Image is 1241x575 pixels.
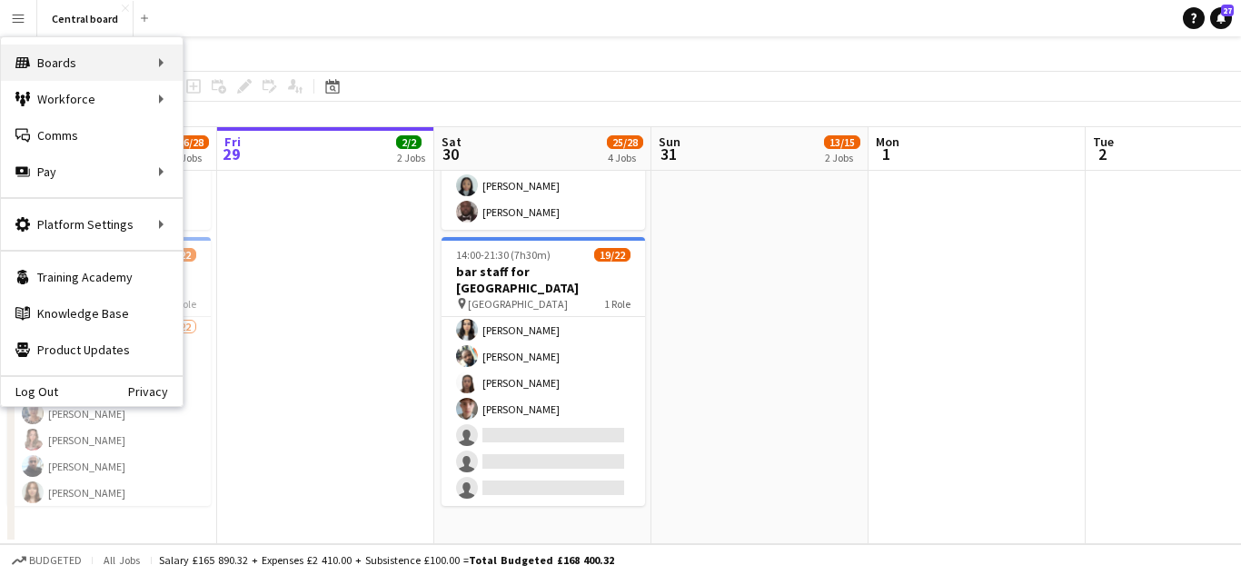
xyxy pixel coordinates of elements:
div: 4 Jobs [608,151,642,164]
a: Comms [1,117,183,154]
span: Fri [224,134,241,150]
div: Salary £165 890.32 + Expenses £2 410.00 + Subsistence £100.00 = [159,553,614,567]
app-job-card: 14:00-21:30 (7h30m)19/22bar staff for [GEOGRAPHIC_DATA] [GEOGRAPHIC_DATA]1 Role[PERSON_NAME][PERS... [442,237,645,506]
span: Mon [876,134,899,150]
span: 26/28 [173,135,209,149]
span: 1 [873,144,899,164]
span: Budgeted [29,554,82,567]
button: Budgeted [9,550,84,570]
div: Boards [1,45,183,81]
span: Tue [1093,134,1114,150]
span: 13/15 [824,135,860,149]
a: 27 [1210,7,1232,29]
span: Sat [442,134,462,150]
span: 29 [222,144,241,164]
span: Total Budgeted £168 400.32 [469,553,614,567]
div: 4 Jobs [174,151,208,164]
button: Central board [37,1,134,36]
span: 30 [439,144,462,164]
div: Pay [1,154,183,190]
span: 14:00-21:30 (7h30m) [456,248,551,262]
span: 31 [656,144,680,164]
a: Knowledge Base [1,295,183,332]
a: Training Academy [1,259,183,295]
span: 2 [1090,144,1114,164]
span: 27 [1221,5,1234,16]
span: Sun [659,134,680,150]
h3: bar staff for [GEOGRAPHIC_DATA] [442,263,645,296]
a: Log Out [1,384,58,399]
span: 19/22 [594,248,630,262]
a: Product Updates [1,332,183,368]
div: Workforce [1,81,183,117]
span: All jobs [100,553,144,567]
span: 2/2 [396,135,422,149]
div: Platform Settings [1,206,183,243]
span: 1 Role [604,297,630,311]
div: 2 Jobs [825,151,859,164]
div: 2 Jobs [397,151,425,164]
span: 25/28 [607,135,643,149]
a: Privacy [128,384,183,399]
span: [GEOGRAPHIC_DATA] [468,297,568,311]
